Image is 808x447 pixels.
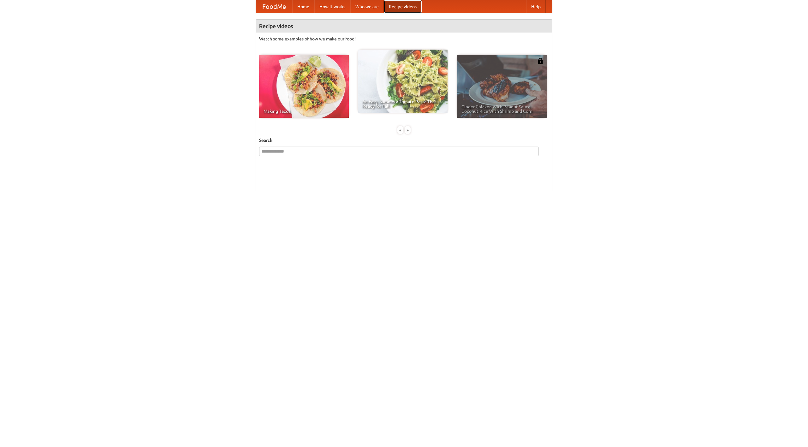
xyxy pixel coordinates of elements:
a: Help [526,0,546,13]
a: Home [292,0,314,13]
a: Who we are [350,0,384,13]
img: 483408.png [537,58,544,64]
div: « [397,126,403,134]
span: Making Tacos [264,109,344,113]
a: Recipe videos [384,0,422,13]
a: An Easy, Summery Tomato Pasta That's Ready for Fall [358,50,448,113]
div: » [405,126,411,134]
a: Making Tacos [259,55,349,118]
h5: Search [259,137,549,143]
p: Watch some examples of how we make our food! [259,36,549,42]
span: An Easy, Summery Tomato Pasta That's Ready for Fall [362,100,443,108]
h4: Recipe videos [256,20,552,33]
a: How it works [314,0,350,13]
a: FoodMe [256,0,292,13]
